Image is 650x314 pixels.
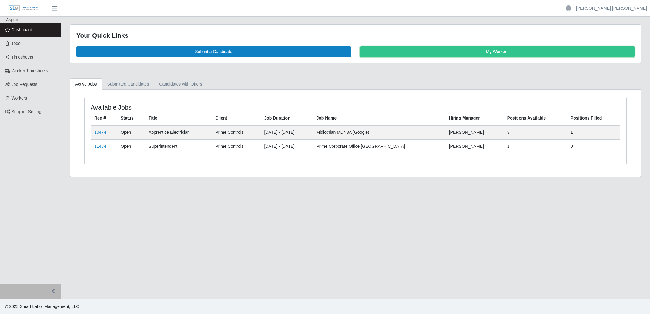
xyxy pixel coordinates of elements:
[145,139,212,153] td: Superintendent
[567,111,620,125] th: Positions Filled
[12,41,21,46] span: Todo
[445,111,504,125] th: Hiring Manager
[567,139,620,153] td: 0
[260,125,313,140] td: [DATE] - [DATE]
[117,125,145,140] td: Open
[212,139,260,153] td: Prime Controls
[212,111,260,125] th: Client
[117,139,145,153] td: Open
[12,68,48,73] span: Worker Timesheets
[76,31,635,40] div: Your Quick Links
[154,78,207,90] a: Candidates with Offers
[8,5,39,12] img: SLM Logo
[5,304,79,309] span: © 2025 Smart Labor Management, LLC
[445,125,504,140] td: [PERSON_NAME]
[91,111,117,125] th: Req #
[12,82,38,87] span: Job Requests
[313,111,445,125] th: Job Name
[313,125,445,140] td: Midlothian MDN3A (Google)
[70,78,102,90] a: Active Jobs
[12,109,44,114] span: Supplier Settings
[576,5,647,12] a: [PERSON_NAME] [PERSON_NAME]
[260,111,313,125] th: Job Duration
[117,111,145,125] th: Status
[12,96,27,100] span: Workers
[6,17,18,22] span: Aspen
[91,103,306,111] h4: Available Jobs
[12,27,32,32] span: Dashboard
[102,78,154,90] a: Submitted Candidates
[94,144,106,149] a: 11484
[445,139,504,153] td: [PERSON_NAME]
[76,46,351,57] a: Submit a Candidate
[313,139,445,153] td: Prime Corporate Office [GEOGRAPHIC_DATA]
[504,139,567,153] td: 1
[145,125,212,140] td: Apprentice Electrician
[260,139,313,153] td: [DATE] - [DATE]
[94,130,106,135] a: 10474
[504,125,567,140] td: 3
[145,111,212,125] th: Title
[567,125,620,140] td: 1
[504,111,567,125] th: Positions Available
[212,125,260,140] td: Prime Controls
[12,55,33,59] span: Timesheets
[360,46,635,57] a: My Workers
